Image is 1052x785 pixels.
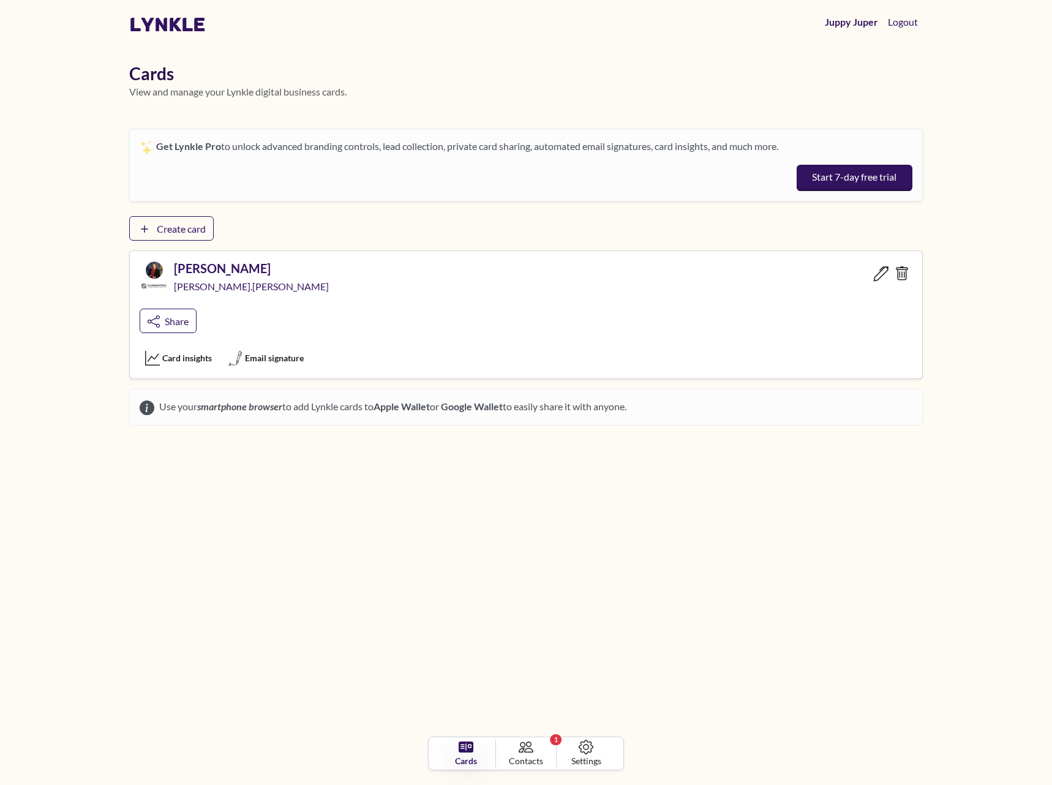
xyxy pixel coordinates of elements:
a: 1Contacts [496,740,556,767]
button: Start 7-day free trial [797,165,912,192]
span: to unlock advanced branding controls, lead collection, private card sharing, automated email sign... [156,140,778,152]
a: Cards [436,740,496,767]
span: Card insights [162,351,212,364]
button: Card insights [140,348,217,369]
a: Share [140,309,197,333]
span: Cards [455,754,477,767]
span: Use your to add Lynkle cards to or to easily share it with anyone. [154,399,626,415]
span: Share [165,315,189,327]
h5: [PERSON_NAME] [174,261,331,276]
img: Lynkle card profile picture [140,261,169,290]
span: Settings [571,754,601,767]
a: Settings [557,740,616,767]
button: Logout [883,10,923,34]
span: 1 [550,734,562,745]
a: lynkle [129,13,206,36]
p: View and manage your Lynkle digital business cards. [129,85,923,99]
span: Email signature [245,351,304,364]
span: Contacts [509,754,543,767]
h1: Cards [129,64,923,85]
button: Email signature [222,348,309,369]
strong: Google Wallet [441,400,503,412]
a: Juppy Juper [820,10,883,34]
a: Lynkle card profile picture[PERSON_NAME][PERSON_NAME].[PERSON_NAME] [140,261,331,304]
a: Edit [870,260,892,286]
a: Create card [129,216,214,241]
em: smartphone browser [197,400,282,412]
span: Create card [157,223,206,235]
strong: Get Lynkle Pro [156,140,221,152]
span: [PERSON_NAME].[PERSON_NAME] [174,280,331,292]
strong: Apple Wallet [374,400,430,412]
